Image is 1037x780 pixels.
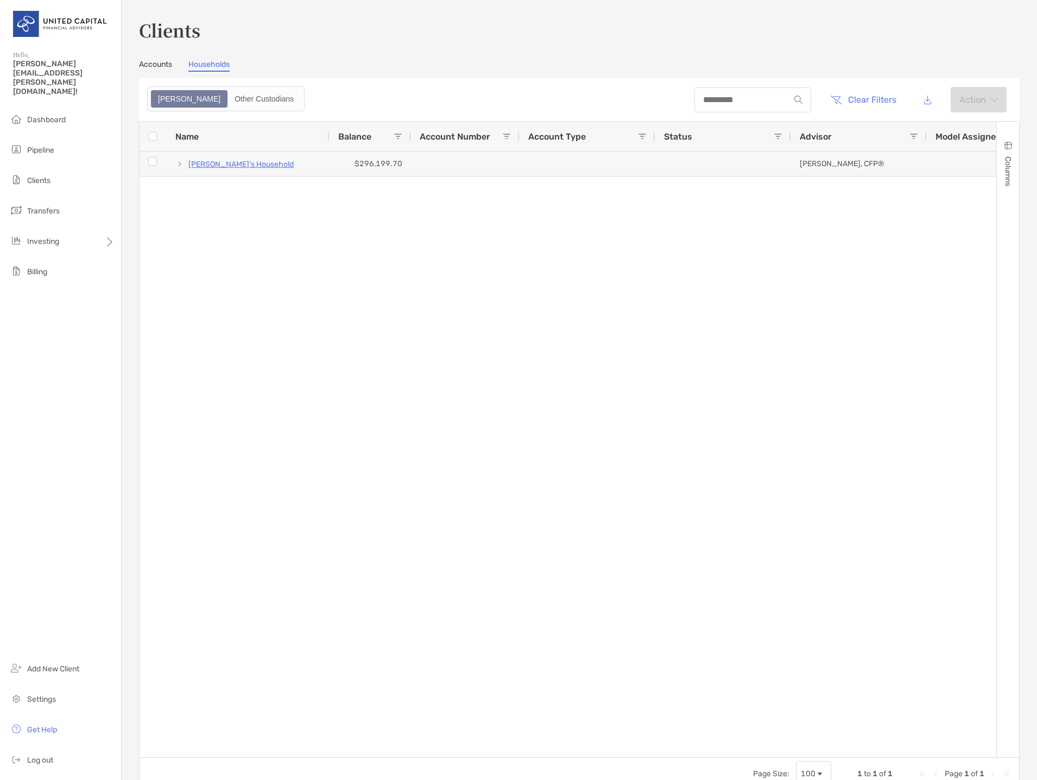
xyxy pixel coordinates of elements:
[989,770,997,778] div: Next Page
[10,753,23,766] img: logout icon
[990,97,998,103] img: arrow
[864,769,871,778] span: to
[801,769,815,778] div: 100
[979,769,984,778] span: 1
[971,769,978,778] span: of
[188,158,294,171] a: [PERSON_NAME]'s Household
[1003,156,1013,186] span: Columns
[13,4,108,43] img: United Capital Logo
[188,60,230,72] a: Households
[175,131,199,142] span: Name
[13,59,115,96] span: [PERSON_NAME][EMAIL_ADDRESS][PERSON_NAME][DOMAIN_NAME]!
[10,662,23,675] img: add_new_client icon
[919,770,927,778] div: First Page
[753,769,789,778] div: Page Size:
[338,131,371,142] span: Balance
[139,60,172,72] a: Accounts
[791,152,927,176] div: [PERSON_NAME], CFP®
[945,769,963,778] span: Page
[528,131,586,142] span: Account Type
[872,769,877,778] span: 1
[27,267,47,276] span: Billing
[10,204,23,217] img: transfers icon
[794,96,802,104] img: input icon
[27,176,50,185] span: Clients
[420,131,490,142] span: Account Number
[822,88,905,112] button: Clear Filters
[964,769,969,778] span: 1
[932,770,940,778] div: Previous Page
[10,265,23,278] img: billing icon
[27,237,59,246] span: Investing
[27,115,66,124] span: Dashboard
[27,756,53,765] span: Log out
[27,206,60,216] span: Transfers
[229,91,300,106] div: Other Custodians
[27,695,56,704] span: Settings
[935,131,1001,142] span: Model Assigned
[10,234,23,247] img: investing icon
[1002,770,1010,778] div: Last Page
[10,722,23,735] img: get-help icon
[888,769,893,778] span: 1
[10,692,23,705] img: settings icon
[879,769,886,778] span: of
[27,146,54,155] span: Pipeline
[10,143,23,156] img: pipeline icon
[147,86,305,111] div: segmented control
[951,87,1007,112] button: Actionarrow
[152,91,226,106] div: Zoe
[800,131,832,142] span: Advisor
[27,664,79,674] span: Add New Client
[857,769,862,778] span: 1
[10,112,23,125] img: dashboard icon
[330,152,411,176] div: $296,199.70
[10,173,23,186] img: clients icon
[27,725,57,734] span: Get Help
[664,131,692,142] span: Status
[139,17,1020,42] h3: Clients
